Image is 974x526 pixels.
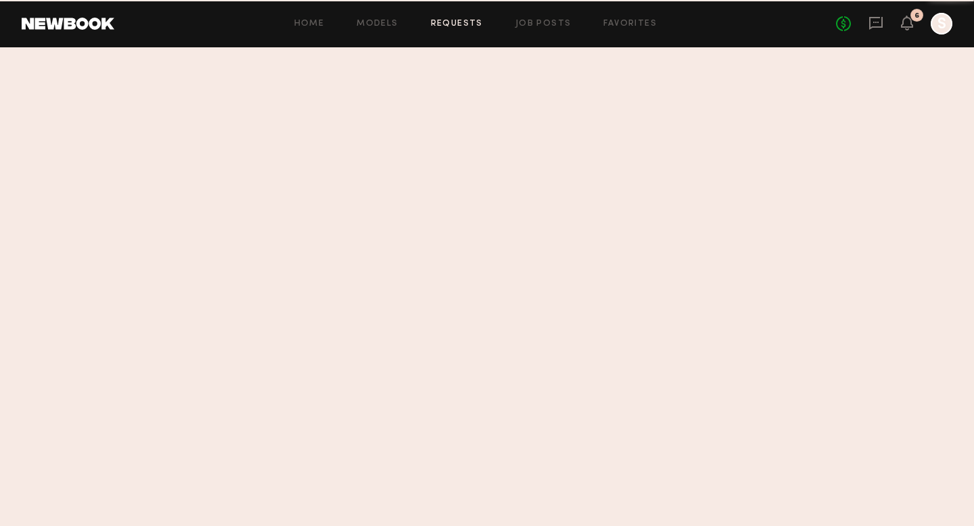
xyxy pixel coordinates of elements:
[515,20,572,28] a: Job Posts
[356,20,398,28] a: Models
[931,13,952,34] a: S
[914,12,919,20] div: 6
[431,20,483,28] a: Requests
[603,20,657,28] a: Favorites
[294,20,325,28] a: Home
